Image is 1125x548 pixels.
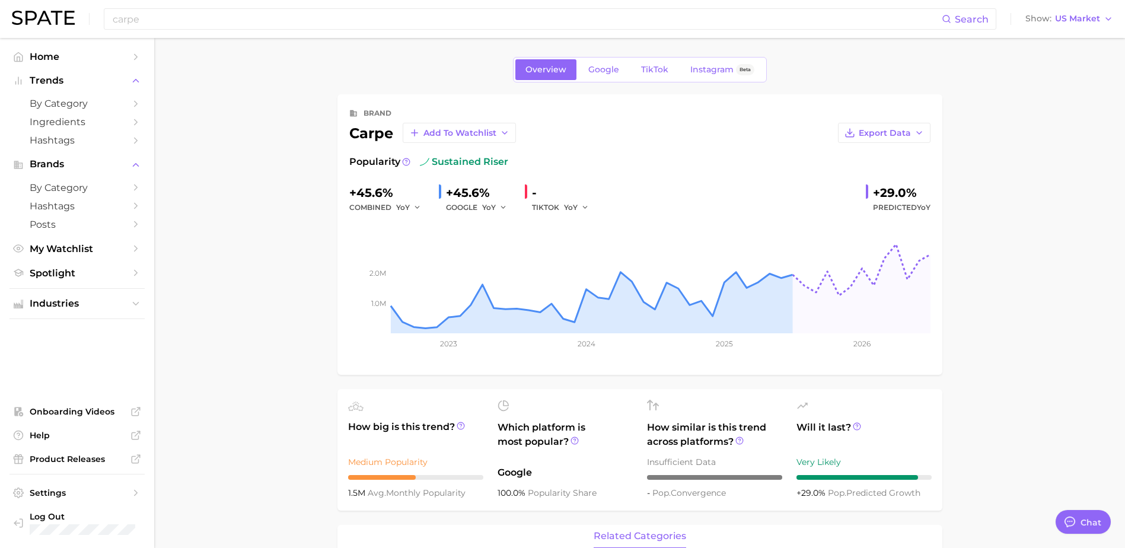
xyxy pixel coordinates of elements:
[30,182,125,193] span: by Category
[30,98,125,109] span: by Category
[528,488,597,498] span: popularity share
[647,455,782,469] div: Insufficient Data
[9,484,145,502] a: Settings
[1025,15,1051,22] span: Show
[30,406,125,417] span: Onboarding Videos
[853,339,871,348] tspan: 2026
[396,200,422,215] button: YoY
[955,14,989,25] span: Search
[796,455,932,469] div: Very Likely
[403,123,516,143] button: Add to Watchlist
[740,65,751,75] span: Beta
[716,339,733,348] tspan: 2025
[9,179,145,197] a: by Category
[446,183,515,202] div: +45.6%
[482,200,508,215] button: YoY
[423,128,496,138] span: Add to Watchlist
[532,200,597,215] div: TIKTOK
[577,339,595,348] tspan: 2024
[30,511,182,522] span: Log Out
[12,11,75,25] img: SPATE
[641,65,668,75] span: TikTok
[859,128,911,138] span: Export Data
[30,243,125,254] span: My Watchlist
[348,475,483,480] div: 5 / 10
[498,420,633,460] span: Which platform is most popular?
[349,200,429,215] div: combined
[30,116,125,128] span: Ingredients
[532,183,597,202] div: -
[9,113,145,131] a: Ingredients
[1055,15,1100,22] span: US Market
[9,197,145,215] a: Hashtags
[9,47,145,66] a: Home
[30,430,125,441] span: Help
[30,135,125,146] span: Hashtags
[9,403,145,420] a: Onboarding Videos
[564,200,589,215] button: YoY
[9,72,145,90] button: Trends
[690,65,734,75] span: Instagram
[30,454,125,464] span: Product Releases
[446,200,515,215] div: GOOGLE
[838,123,930,143] button: Export Data
[9,131,145,149] a: Hashtags
[349,155,400,169] span: Popularity
[30,159,125,170] span: Brands
[30,298,125,309] span: Industries
[30,488,125,498] span: Settings
[9,426,145,444] a: Help
[647,420,782,449] span: How similar is this trend across platforms?
[368,488,466,498] span: monthly popularity
[647,475,782,480] div: – / 10
[498,466,633,480] span: Google
[111,9,942,29] input: Search here for a brand, industry, or ingredient
[348,420,483,449] span: How big is this trend?
[9,215,145,234] a: Posts
[396,202,410,212] span: YoY
[828,488,920,498] span: predicted growth
[420,155,508,169] span: sustained riser
[631,59,678,80] a: TikTok
[348,455,483,469] div: Medium Popularity
[439,339,457,348] tspan: 2023
[873,200,930,215] span: Predicted
[1022,11,1116,27] button: ShowUS Market
[348,488,368,498] span: 1.5m
[588,65,619,75] span: Google
[9,508,145,539] a: Log out. Currently logged in with e-mail michael.manket@voyantbeauty.com.
[9,264,145,282] a: Spotlight
[796,488,828,498] span: +29.0%
[652,488,671,498] abbr: popularity index
[30,75,125,86] span: Trends
[349,183,429,202] div: +45.6%
[796,420,932,449] span: Will it last?
[680,59,764,80] a: InstagramBeta
[9,295,145,313] button: Industries
[498,488,528,498] span: 100.0%
[30,51,125,62] span: Home
[873,183,930,202] div: +29.0%
[578,59,629,80] a: Google
[9,94,145,113] a: by Category
[652,488,726,498] span: convergence
[368,488,386,498] abbr: average
[828,488,846,498] abbr: popularity index
[30,267,125,279] span: Spotlight
[796,475,932,480] div: 9 / 10
[9,155,145,173] button: Brands
[9,450,145,468] a: Product Releases
[30,200,125,212] span: Hashtags
[525,65,566,75] span: Overview
[30,219,125,230] span: Posts
[647,488,652,498] span: -
[594,531,686,541] span: related categories
[9,240,145,258] a: My Watchlist
[349,123,516,143] div: carpe
[917,203,930,212] span: YoY
[420,157,429,167] img: sustained riser
[364,106,391,120] div: brand
[482,202,496,212] span: YoY
[515,59,576,80] a: Overview
[564,202,578,212] span: YoY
